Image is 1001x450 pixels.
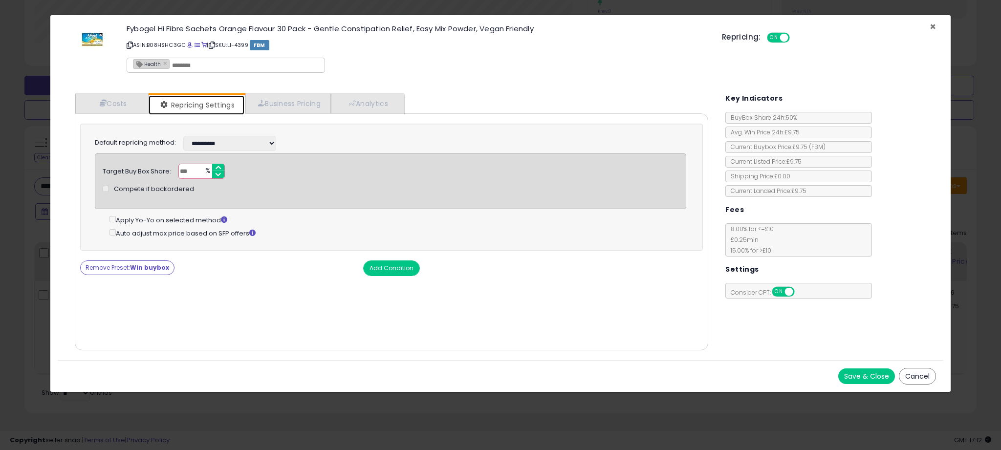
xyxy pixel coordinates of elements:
div: Apply Yo-Yo on selected method [109,214,686,225]
div: Target Buy Box Share: [103,164,171,176]
span: ( FBM ) [809,143,826,151]
span: % [199,164,215,179]
span: ON [773,288,785,296]
h3: Fybogel Hi Fibre Sachets Orange Flavour 30 Pack - Gentle Constipation Relief, Easy Mix Powder, Ve... [127,25,707,32]
div: Auto adjust max price based on SFP offers [109,227,686,238]
h5: Repricing: [722,33,761,41]
span: OFF [788,34,804,42]
button: Cancel [899,368,936,385]
button: Remove Preset: [80,260,174,275]
label: Default repricing method: [95,138,176,148]
span: £0.25 min [726,236,759,244]
button: Add Condition [363,260,420,276]
span: Avg. Win Price 24h: £9.75 [726,128,800,136]
span: × [930,20,936,34]
span: 8.00 % for <= £10 [726,225,774,255]
a: Costs [75,93,149,113]
h5: Fees [725,204,744,216]
a: All offer listings [195,41,200,49]
span: Current Listed Price: £9.75 [726,157,802,166]
h5: Settings [725,263,759,276]
span: FBM [250,40,269,50]
span: Current Buybox Price: [726,143,826,151]
a: × [163,59,169,67]
span: Current Landed Price: £9.75 [726,187,806,195]
span: Health [133,60,161,68]
a: BuyBox page [187,41,193,49]
a: Your listing only [201,41,207,49]
h5: Key Indicators [725,92,783,105]
a: Analytics [331,93,403,113]
strong: Win buybox [130,263,169,272]
p: ASIN: B08HSHC3GC | SKU: LI-4399 [127,37,707,53]
span: Compete if backordered [114,185,194,194]
a: Business Pricing [245,93,331,113]
span: OFF [793,288,809,296]
span: Consider CPT: [726,288,807,297]
span: BuyBox Share 24h: 50% [726,113,797,122]
span: Shipping Price: £0.00 [726,172,790,180]
span: 15.00 % for > £10 [726,246,771,255]
a: Repricing Settings [149,95,244,115]
img: 41bkaC24GiL._SL60_.jpg [78,25,107,54]
span: ON [768,34,780,42]
button: Save & Close [838,368,895,384]
span: £9.75 [792,143,826,151]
